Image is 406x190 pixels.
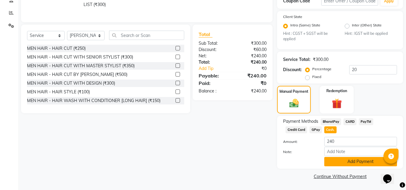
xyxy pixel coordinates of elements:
[194,72,233,79] div: Payable:
[324,147,397,156] input: Add Note
[278,173,402,180] a: Continue Without Payment
[324,157,397,166] button: Add Payment
[27,45,86,52] div: MEN HAIR - HAIR CUT (₹250)
[27,98,160,104] div: MEN HAIR - HAIR WASH WITH CONDITIONER [LONG HAIR] (₹150)
[233,80,271,87] div: ₹0
[313,56,328,63] div: ₹300.00
[343,118,356,125] span: CARD
[286,98,302,109] img: _cash.svg
[239,65,271,72] div: ₹0
[27,63,135,69] div: MEN HAIR - HAIR CUT WITH MASTER STYLIST (₹350)
[233,47,271,53] div: ₹60.00
[352,23,382,30] label: Inter (Other) State
[326,88,347,94] label: Redemption
[310,126,322,133] span: GPay
[194,40,233,47] div: Sub Total:
[283,56,310,63] div: Service Total:
[194,47,233,53] div: Discount:
[27,71,127,78] div: MEN HAIR - HAIR CUT BY [PERSON_NAME] (₹500)
[329,97,345,110] img: _gift.svg
[324,137,397,146] input: Amount
[324,126,337,133] span: Cash.
[194,88,233,94] div: Balance :
[279,139,319,144] label: Amount:
[194,59,233,65] div: Total:
[233,53,271,59] div: ₹240.00
[283,67,302,73] div: Discount:
[381,166,400,184] iframe: chat widget
[194,65,239,72] a: Add Tip
[290,23,320,30] label: Intra (Same) State
[109,31,184,40] input: Search or Scan
[312,66,331,72] label: Percentage
[194,80,233,87] div: Paid:
[194,53,233,59] div: Net:
[359,118,373,125] span: PayTM
[283,31,335,42] small: Hint : CGST + SGST will be applied
[283,14,302,20] label: Client State
[27,89,90,95] div: MEN HAIR - HAIR STYLE (₹100)
[279,89,308,94] label: Manual Payment
[285,126,307,133] span: Credit Card
[279,149,319,155] label: Note:
[233,88,271,94] div: ₹240.00
[233,72,271,79] div: ₹240.00
[233,59,271,65] div: ₹240.00
[345,31,397,36] small: Hint : IGST will be applied
[233,40,271,47] div: ₹300.00
[283,118,318,125] span: Payment Methods
[27,54,133,60] div: MEN HAIR - HAIR CUT WITH SENIOR STYLIST (₹300)
[312,74,321,80] label: Fixed
[321,118,341,125] span: BharatPay
[199,31,212,38] span: Total
[27,80,115,86] div: MEN HAIR - HAIR CUT WITH DESIGN (₹300)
